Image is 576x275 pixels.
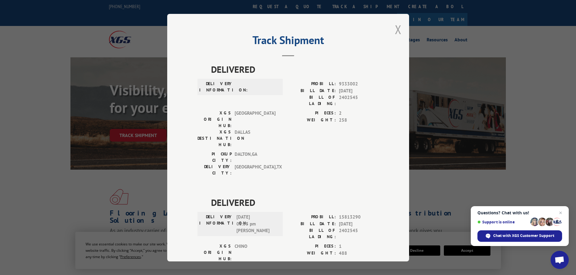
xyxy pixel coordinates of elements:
span: 2402545 [339,227,379,240]
label: PROBILL: [288,81,336,88]
label: XGS ORIGIN HUB: [197,243,232,262]
span: [GEOGRAPHIC_DATA] , TX [235,164,275,176]
span: 9333002 [339,81,379,88]
div: Chat with XGS Customer Support [477,230,562,242]
label: DELIVERY CITY: [197,164,232,176]
label: XGS ORIGIN HUB: [197,110,232,129]
span: 15813290 [339,214,379,221]
span: Chat with XGS Customer Support [493,233,554,238]
h2: Track Shipment [197,36,379,47]
label: PICKUP CITY: [197,151,232,164]
span: 488 [339,250,379,257]
span: CHINO [235,243,275,262]
span: [GEOGRAPHIC_DATA] [235,110,275,129]
label: BILL DATE: [288,87,336,94]
label: XGS DESTINATION HUB: [197,129,232,148]
button: Close modal [395,21,402,37]
span: DELIVERED [211,62,379,76]
label: BILL OF LADING: [288,227,336,240]
span: [DATE] 03:55 pm [PERSON_NAME] [236,214,277,234]
label: BILL OF LADING: [288,94,336,107]
span: DELIVERED [211,196,379,209]
div: Open chat [551,251,569,269]
span: 1 [339,243,379,250]
label: DELIVERY INFORMATION: [199,81,233,93]
span: [DATE] [339,87,379,94]
span: 2 [339,110,379,117]
label: WEIGHT: [288,117,336,123]
span: 258 [339,117,379,123]
span: Support is online [477,220,528,224]
label: WEIGHT: [288,250,336,257]
span: DALTON , GA [235,151,275,164]
label: DELIVERY INFORMATION: [199,214,233,234]
label: PIECES: [288,243,336,250]
label: PIECES: [288,110,336,117]
span: DALLAS [235,129,275,148]
span: Close chat [557,209,564,216]
label: PROBILL: [288,214,336,221]
span: Questions? Chat with us! [477,210,562,215]
label: BILL DATE: [288,220,336,227]
span: 2402545 [339,94,379,107]
span: [DATE] [339,220,379,227]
